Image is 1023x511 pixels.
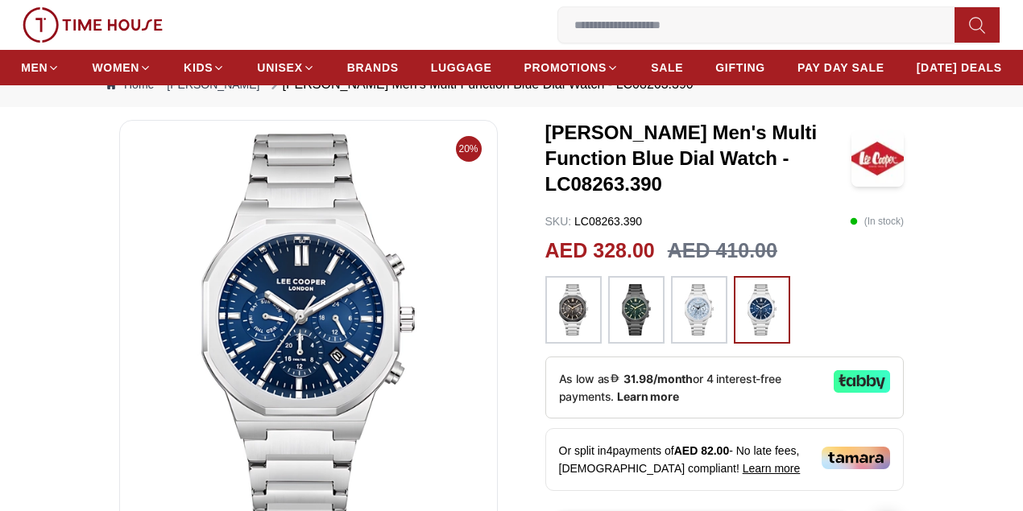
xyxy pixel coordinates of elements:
span: [DATE] DEALS [917,60,1002,76]
img: Tamara [822,447,890,469]
h3: [PERSON_NAME] Men's Multi Function Blue Dial Watch - LC08263.390 [545,120,851,197]
img: ... [23,7,163,43]
span: 20% [456,136,482,162]
img: ... [742,284,782,336]
a: LUGGAGE [431,53,492,82]
h3: AED 410.00 [668,236,777,266]
img: ... [679,284,719,336]
img: Lee Cooper Men's Multi Function Blue Dial Watch - LC08263.390 [851,130,904,187]
img: ... [616,284,656,336]
span: SKU : [545,215,572,228]
p: ( In stock ) [850,213,904,229]
a: SALE [651,53,683,82]
span: LUGGAGE [431,60,492,76]
span: WOMEN [92,60,139,76]
span: SALE [651,60,683,76]
span: PROMOTIONS [524,60,607,76]
p: LC08263.390 [545,213,643,229]
a: BRANDS [347,53,399,82]
a: [DATE] DEALS [917,53,1002,82]
h2: AED 328.00 [545,236,655,266]
img: ... [553,284,594,336]
a: PROMOTIONS [524,53,619,82]
span: Learn more [743,462,801,475]
span: GIFTING [715,60,765,76]
div: Or split in 4 payments of - No late fees, [DEMOGRAPHIC_DATA] compliant! [545,428,905,491]
a: UNISEX [257,53,314,82]
a: WOMEN [92,53,151,82]
span: PAY DAY SALE [797,60,884,76]
a: MEN [21,53,60,82]
span: BRANDS [347,60,399,76]
span: KIDS [184,60,213,76]
span: MEN [21,60,48,76]
a: GIFTING [715,53,765,82]
span: AED 82.00 [674,444,729,457]
span: UNISEX [257,60,302,76]
a: KIDS [184,53,225,82]
a: PAY DAY SALE [797,53,884,82]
